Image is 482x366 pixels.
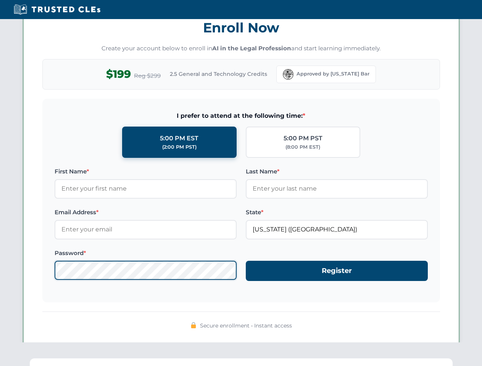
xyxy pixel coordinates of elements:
[160,133,198,143] div: 5:00 PM EST
[55,208,237,217] label: Email Address
[246,167,428,176] label: Last Name
[212,45,291,52] strong: AI in the Legal Profession
[246,179,428,198] input: Enter your last name
[55,220,237,239] input: Enter your email
[246,220,428,239] input: Florida (FL)
[11,4,103,15] img: Trusted CLEs
[55,111,428,121] span: I prefer to attend at the following time:
[246,261,428,281] button: Register
[42,16,440,40] h3: Enroll Now
[42,44,440,53] p: Create your account below to enroll in and start learning immediately.
[134,71,161,80] span: Reg $299
[285,143,320,151] div: (8:00 PM EST)
[283,69,293,80] img: Florida Bar
[106,66,131,83] span: $199
[284,133,322,143] div: 5:00 PM PST
[162,143,197,151] div: (2:00 PM PST)
[55,249,237,258] label: Password
[170,70,267,78] span: 2.5 General and Technology Credits
[200,321,292,330] span: Secure enrollment • Instant access
[246,208,428,217] label: State
[55,167,237,176] label: First Name
[55,179,237,198] input: Enter your first name
[297,70,369,78] span: Approved by [US_STATE] Bar
[190,322,197,328] img: 🔒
